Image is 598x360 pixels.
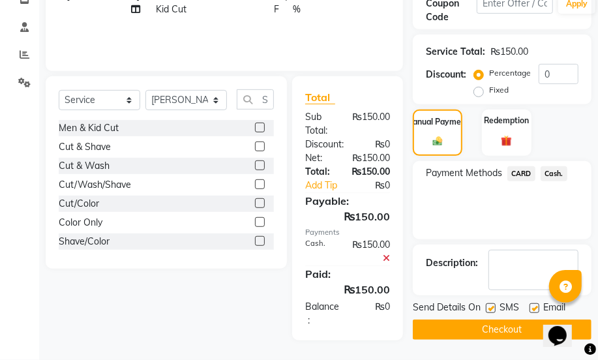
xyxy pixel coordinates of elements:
div: Discount: [295,138,353,151]
label: Manual Payment [406,116,469,128]
span: Payment Methods [426,166,502,180]
div: Shave/Color [59,235,110,248]
div: ₨150.00 [295,209,400,224]
div: ₨150.00 [490,45,528,59]
div: ₨150.00 [342,238,400,265]
div: Color Only [59,216,102,230]
span: SMS [500,301,519,317]
label: Redemption [484,115,529,127]
div: Cut/Color [59,197,99,211]
a: Add Tip [295,179,356,192]
div: Cut/Wash/Shave [59,178,131,192]
div: Service Total: [426,45,485,59]
span: CARD [507,166,535,181]
div: Cash. [295,238,342,265]
div: Payable: [295,193,400,209]
span: Send Details On [413,301,481,317]
img: _cash.svg [430,136,445,147]
div: Payments [305,227,390,238]
input: Search or Scan [237,89,274,110]
div: ₨150.00 [342,110,400,138]
span: Total [305,91,335,104]
button: Checkout [413,320,591,340]
label: Fixed [489,84,509,96]
div: Sub Total: [295,110,342,138]
span: Cash. [541,166,567,181]
div: Cut & Shave [59,140,111,154]
div: Balance : [295,300,349,327]
div: Total: [295,165,342,179]
span: Email [543,301,565,317]
div: Men & Kid Cut [59,121,119,135]
div: ₨0 [353,138,400,151]
div: Cut & Wash [59,159,110,173]
div: Description: [426,256,478,270]
div: ₨0 [356,179,400,192]
div: ₨150.00 [342,151,400,165]
iframe: chat widget [543,308,585,347]
img: _gift.svg [498,134,515,148]
div: ₨0 [349,300,400,327]
div: ₨150.00 [295,282,400,297]
div: ₨150.00 [342,165,400,179]
div: Paid: [295,266,400,282]
label: Percentage [489,67,531,79]
div: Discount: [426,68,466,82]
div: Net: [295,151,342,165]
